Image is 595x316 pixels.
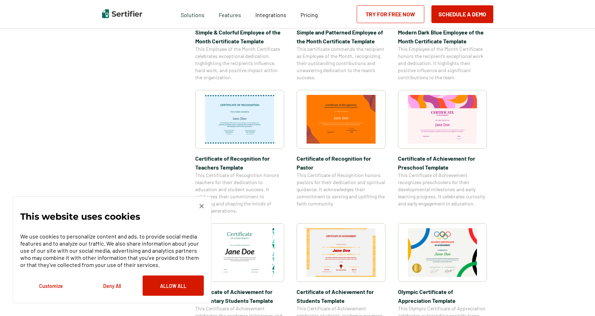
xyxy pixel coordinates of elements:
[195,172,284,214] span: This Certificate of Recognition honors teachers for their dedication to education and student suc...
[81,275,143,296] button: Deny All
[297,287,386,305] span: Certificate of Achievement for Students Template
[195,45,284,81] span: This Employee of the Month Certificate celebrates exceptional dedication, highlighting the recipi...
[297,154,386,172] span: Certificate of Recognition for Pastor
[102,9,142,18] img: Sertifier | Digital Credentialing Platform
[431,5,493,23] button: Schedule a Demo
[195,154,284,172] span: Certificate of Recognition for Teachers Template
[297,28,386,45] span: Simple and Patterned Employee of the Month Certificate Template
[307,95,376,144] img: Certificate of Recognition for Pastor
[408,228,477,277] img: Olympic Certificate of Appreciation​ Template
[143,275,204,296] button: Allow All
[200,204,204,208] img: Cookie Popup Close
[408,95,477,144] img: Certificate of Achievement for Preschool Template
[20,213,140,220] p: This website uses cookies
[255,11,286,18] span: Integrations
[195,287,284,305] span: Certificate of Achievement for Elementary Students Template
[297,172,386,207] span: This Certificate of Recognition honors pastors for their dedication and spiritual guidance. It ac...
[255,10,286,18] a: Integrations
[301,10,318,18] a: Pricing
[301,11,318,18] span: Pricing
[398,90,487,214] a: Certificate of Achievement for Preschool TemplateCertificate of Achievement for Preschool Templat...
[205,95,274,144] img: Certificate of Recognition for Teachers Template
[195,90,284,214] a: Certificate of Recognition for Teachers TemplateCertificate of Recognition for Teachers TemplateT...
[398,154,487,172] span: Certificate of Achievement for Preschool Template
[219,10,241,18] span: Features
[205,228,274,277] img: Certificate of Achievement for Elementary Students Template
[20,233,204,268] p: We use cookies to personalize content and ads, to provide social media features and to analyze ou...
[398,28,487,45] span: Modern Dark Blue Employee of the Month Certificate Template
[307,228,376,277] img: Certificate of Achievement for Students Template
[357,5,424,23] a: Try for Free Now
[181,10,204,18] span: Solutions
[398,172,487,207] span: This Certificate of Achievement recognizes preschoolers for their developmental milestones and ea...
[195,28,284,45] span: Simple & Colorful Employee of the Month Certificate Template
[297,90,386,214] a: Certificate of Recognition for PastorCertificate of Recognition for PastorThis Certificate of Rec...
[398,45,487,81] span: This Employee of the Month Certificate honors the recipient’s exceptional work and dedication. It...
[20,275,81,296] button: Customize
[398,287,487,305] span: Olympic Certificate of Appreciation​ Template
[297,45,386,81] span: This certificate commends the recipient as Employee of the Month, recognizing their outstanding c...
